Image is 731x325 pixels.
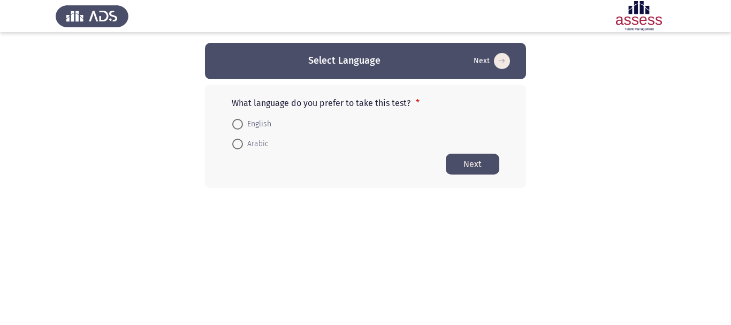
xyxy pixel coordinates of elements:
[243,138,269,150] span: Arabic
[243,118,271,131] span: English
[446,154,499,175] button: Start assessment
[308,54,380,67] h3: Select Language
[470,52,513,70] button: Start assessment
[56,1,128,31] img: Assess Talent Management logo
[603,1,675,31] img: Assessment logo of Development Assessment R1 (EN/AR)
[232,98,499,108] p: What language do you prefer to take this test?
